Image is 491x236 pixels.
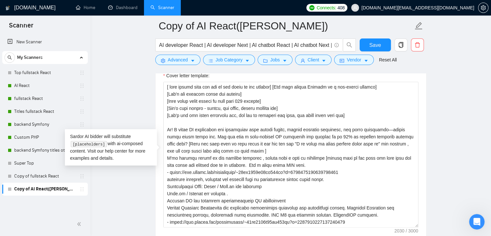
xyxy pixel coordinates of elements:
[31,8,76,15] p: У мережі 30 хв тому
[322,58,326,63] span: caret-down
[469,214,485,230] iframe: To enrich screen reader interactions, please activate Accessibility in Grammarly extension settings
[31,3,47,8] h1: Mariia
[5,55,15,60] span: search
[343,38,356,51] button: search
[478,5,488,10] a: setting
[263,58,268,63] span: folder
[113,3,125,14] div: Закрити
[317,4,336,11] span: Connects:
[71,141,107,147] code: [placeholders]
[79,70,85,75] span: holder
[155,55,200,65] button: settingAdvancedcaret-down
[65,129,157,166] div: Sardor AI bidder will substitute with ai-composed content. Visit our for more examples and details.
[395,42,407,48] span: copy
[105,148,127,154] a: help center
[411,38,424,51] button: delete
[14,92,76,105] a: fullstack React
[270,56,280,63] span: Jobs
[394,38,407,51] button: copy
[245,58,250,63] span: caret-down
[111,184,121,194] button: Надіслати повідомлення…
[379,56,397,63] a: Reset All
[209,58,213,63] span: bars
[79,187,85,192] span: holder
[282,58,287,63] span: caret-down
[150,5,174,10] a: searchScanner
[340,58,344,63] span: idcard
[18,4,29,14] img: Profile image for Mariia
[360,38,391,51] button: Save
[2,51,88,196] li: My Scanners
[29,36,42,41] span: Mariia
[309,5,314,10] img: upwork-logo.png
[14,131,76,144] a: Custom PHP
[79,83,85,88] span: holder
[76,5,95,10] a: homeHome
[4,21,38,34] span: Scanner
[343,42,355,48] span: search
[79,96,85,101] span: holder
[42,36,100,41] span: з додатка [DOMAIN_NAME]
[14,79,76,92] a: AI React
[258,55,292,65] button: folderJobscaret-down
[159,18,413,34] input: Scanner name...
[163,72,210,79] label: Cover letter template:
[347,56,361,63] span: Vendor
[369,41,381,49] span: Save
[159,41,332,49] input: Search Freelance Jobs...
[216,56,242,63] span: Job Category
[5,25,124,84] div: Profile image for MariiaMariiaз додатка [DOMAIN_NAME]Earn Free GigRadar Credits - Just by Sharing...
[10,187,15,192] button: Вибір емодзі
[5,3,10,13] img: logo
[4,3,16,15] button: go back
[295,55,332,65] button: userClientcaret-down
[77,221,83,227] span: double-left
[108,5,138,10] a: dashboardDashboard
[161,58,165,63] span: setting
[17,51,43,64] span: My Scanners
[168,56,188,63] span: Advanced
[5,173,124,184] textarea: Повідомлення...
[13,33,24,44] img: Profile image for Mariia
[334,55,373,65] button: idcardVendorcaret-down
[308,56,319,63] span: Client
[411,42,424,48] span: delete
[334,43,339,47] span: info-circle
[14,144,76,157] a: backend Symfony titles other categories
[414,22,423,30] span: edit
[301,58,305,63] span: user
[14,105,76,118] a: Titles fullstack React
[79,109,85,114] span: holder
[13,49,116,61] div: 💬
[2,36,88,48] li: New Scanner
[14,118,76,131] a: backend Symfony
[203,55,255,65] button: barsJob Categorycaret-down
[5,52,15,63] button: search
[14,157,76,170] a: Super Top
[478,3,488,13] button: setting
[14,170,76,183] a: Copy of fullstack React
[353,5,357,10] span: user
[5,25,124,92] div: Mariia каже…
[101,3,113,15] button: Головна
[190,58,195,63] span: caret-down
[163,82,418,227] textarea: Cover letter template:
[337,4,344,11] span: 408
[79,174,85,179] span: holder
[79,122,85,127] span: holder
[14,183,76,196] a: Copy of AI React([PERSON_NAME])
[13,49,105,61] b: Earn Free GigRadar Credits - Just by Sharing Your Story!
[7,36,83,48] a: New Scanner
[14,66,76,79] a: Top fullstack React
[364,58,368,63] span: caret-down
[478,5,488,10] span: setting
